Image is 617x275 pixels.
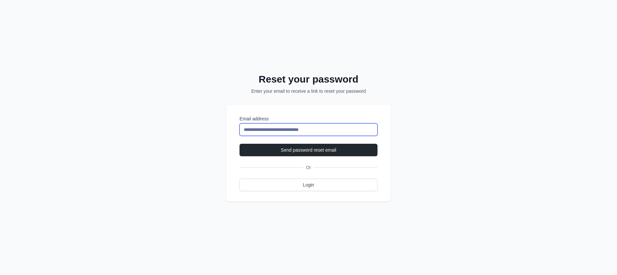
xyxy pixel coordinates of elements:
[235,73,382,85] h2: Reset your password
[235,88,382,94] p: Enter your email to receive a link to reset your password
[240,115,377,122] label: Email address
[240,179,377,191] a: Login
[303,164,314,171] span: Or
[240,144,377,156] button: Send password reset email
